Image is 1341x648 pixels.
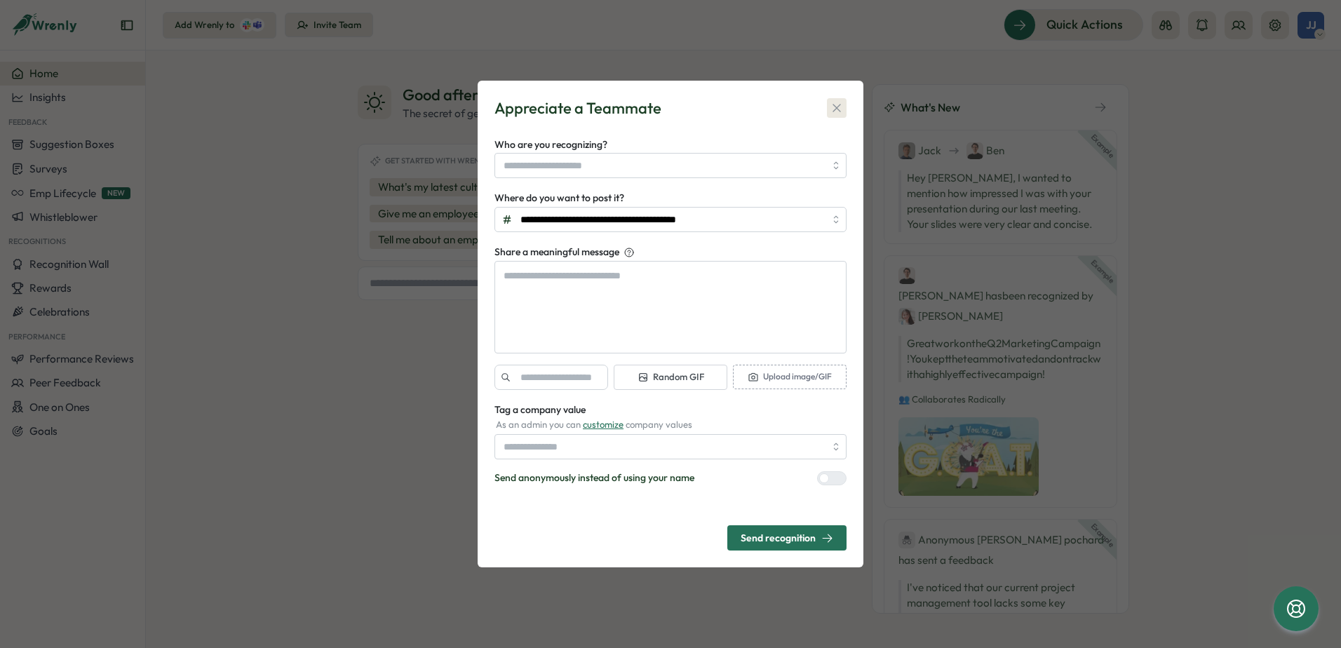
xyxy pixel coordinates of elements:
[741,532,833,544] div: Send recognition
[727,525,847,551] button: Send recognition
[494,419,847,431] div: As an admin you can company values
[494,471,694,486] p: Send anonymously instead of using your name
[638,371,704,384] span: Random GIF
[494,97,661,119] div: Appreciate a Teammate
[494,245,619,260] span: Share a meaningful message
[494,191,624,204] span: Where do you want to post it?
[494,137,607,153] label: Who are you recognizing?
[583,419,624,430] a: customize
[494,403,586,418] label: Tag a company value
[614,365,727,390] button: Random GIF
